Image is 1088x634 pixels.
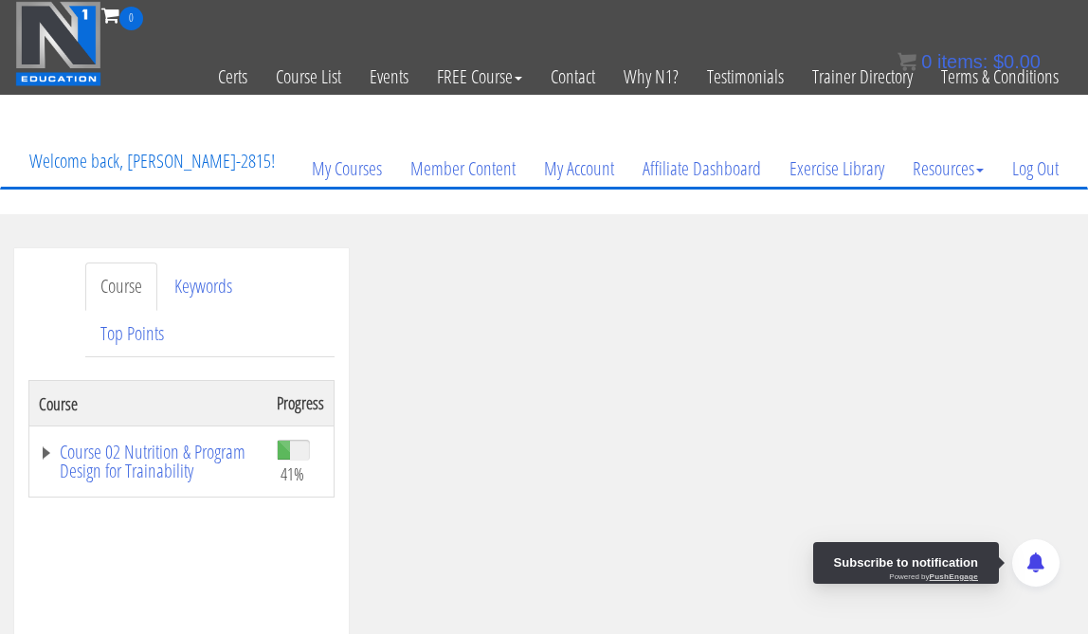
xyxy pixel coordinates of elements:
a: My Account [530,123,628,214]
a: Certs [204,30,262,123]
a: Course 02 Nutrition & Program Design for Trainability [39,443,258,480]
span: items: [937,51,988,72]
a: Member Content [396,123,530,214]
span: 41% [281,463,304,484]
a: Affiliate Dashboard [628,123,775,214]
a: Course List [262,30,355,123]
p: Welcome back, [PERSON_NAME]-2815! [15,123,289,199]
a: Resources [898,123,998,214]
a: FREE Course [423,30,536,123]
img: n1-education [15,1,101,86]
bdi: 0.00 [993,51,1041,72]
div: Subscribe to notification [834,553,978,572]
th: Progress [267,381,335,426]
a: 0 [101,2,143,27]
a: 0 items: $0.00 [898,51,1041,72]
a: Keywords [159,263,247,311]
a: Terms & Conditions [927,30,1073,123]
a: Top Points [85,310,179,358]
span: $ [993,51,1004,72]
div: Powered by [889,572,978,581]
span: 0 [119,7,143,30]
strong: PushEngage [930,572,978,581]
a: Contact [536,30,609,123]
a: Course [85,263,157,311]
a: Trainer Directory [798,30,927,123]
span: 0 [921,51,932,72]
a: Testimonials [693,30,798,123]
th: Course [29,381,267,426]
a: Events [355,30,423,123]
a: Why N1? [609,30,693,123]
a: Exercise Library [775,123,898,214]
img: icon11.png [898,52,916,71]
a: My Courses [298,123,396,214]
a: Log Out [998,123,1073,214]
